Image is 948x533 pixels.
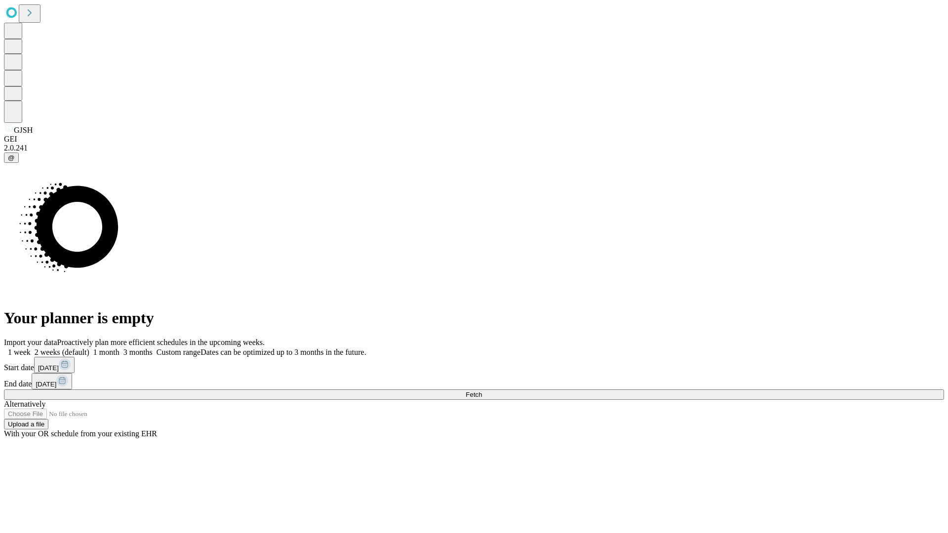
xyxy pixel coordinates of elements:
span: 2 weeks (default) [35,348,89,356]
span: With your OR schedule from your existing EHR [4,429,157,438]
span: GJSH [14,126,33,134]
span: 1 month [93,348,119,356]
button: Fetch [4,389,944,400]
span: Custom range [157,348,200,356]
span: 3 months [123,348,153,356]
button: @ [4,152,19,163]
div: Start date [4,357,944,373]
div: GEI [4,135,944,144]
span: [DATE] [38,364,59,372]
button: Upload a file [4,419,48,429]
span: [DATE] [36,381,56,388]
span: Proactively plan more efficient schedules in the upcoming weeks. [57,338,265,346]
span: Dates can be optimized up to 3 months in the future. [200,348,366,356]
span: Alternatively [4,400,45,408]
div: End date [4,373,944,389]
div: 2.0.241 [4,144,944,152]
span: @ [8,154,15,161]
span: Import your data [4,338,57,346]
button: [DATE] [34,357,75,373]
span: 1 week [8,348,31,356]
h1: Your planner is empty [4,309,944,327]
span: Fetch [466,391,482,398]
button: [DATE] [32,373,72,389]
